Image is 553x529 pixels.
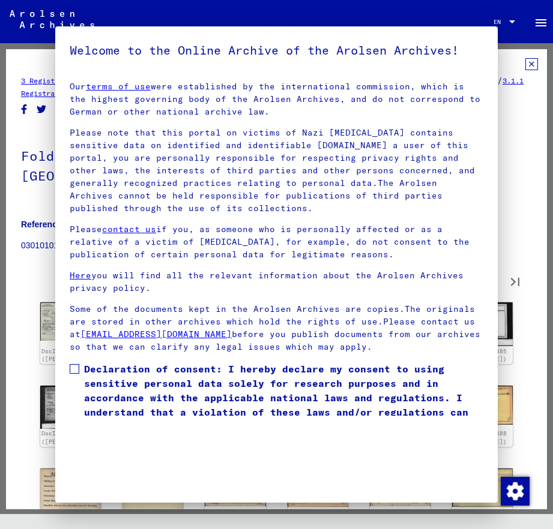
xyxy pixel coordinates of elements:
img: Change consent [501,477,530,506]
p: Please note that this portal on victims of Nazi [MEDICAL_DATA] contains sensitive data on identif... [70,127,483,215]
h5: Welcome to the Online Archive of the Arolsen Archives! [70,41,483,60]
p: Please if you, as someone who is personally affected or as a relative of a victim of [MEDICAL_DAT... [70,223,483,261]
div: Change consent [500,476,529,505]
p: Some of the documents kept in the Arolsen Archives are copies.The originals are stored in other a... [70,303,483,353]
a: [EMAIL_ADDRESS][DOMAIN_NAME] [80,329,232,339]
a: contact us [102,224,156,235]
a: terms of use [86,81,151,92]
p: you will find all the relevant information about the Arolsen Archives privacy policy. [70,269,483,294]
span: Declaration of consent: I hereby declare my consent to using sensitive personal data solely for r... [84,362,483,434]
a: Here [70,270,91,281]
p: Our were established by the international commission, which is the highest governing body of the ... [70,80,483,118]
